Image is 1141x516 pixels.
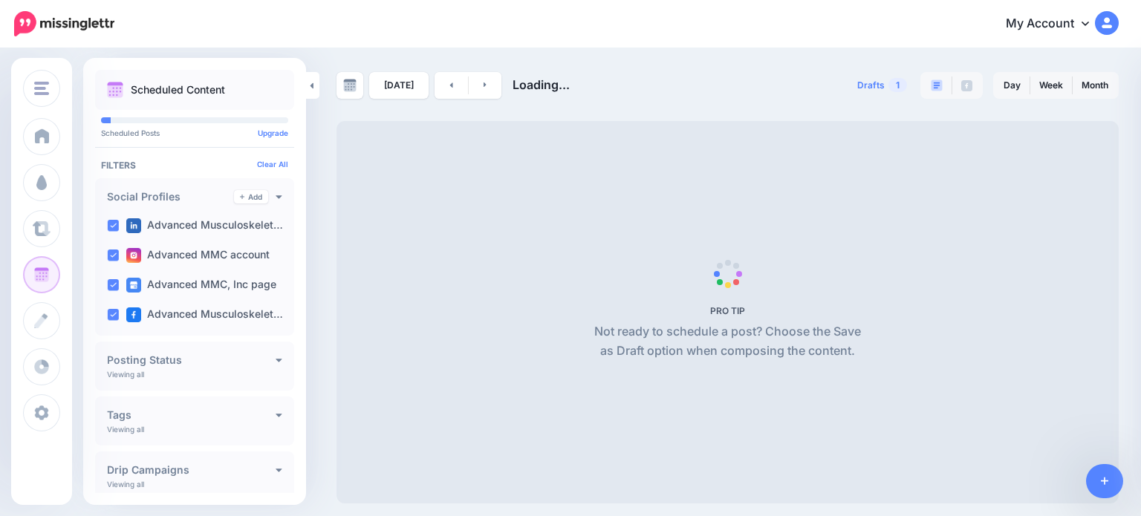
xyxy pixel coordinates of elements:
[126,307,283,322] label: Advanced Musculoskelet…
[126,278,141,293] img: google_business-square.png
[107,192,234,202] h4: Social Profiles
[1073,74,1117,97] a: Month
[1030,74,1072,97] a: Week
[961,80,972,91] img: facebook-grey-square.png
[34,82,49,95] img: menu.png
[131,85,225,95] p: Scheduled Content
[848,72,916,99] a: Drafts1
[991,6,1119,42] a: My Account
[14,11,114,36] img: Missinglettr
[343,79,357,92] img: calendar-grey-darker.png
[369,72,429,99] a: [DATE]
[107,480,144,489] p: Viewing all
[107,370,144,379] p: Viewing all
[126,307,141,322] img: facebook-square.png
[126,218,283,233] label: Advanced Musculoskelet…
[101,129,288,137] p: Scheduled Posts
[107,410,276,420] h4: Tags
[888,78,907,92] span: 1
[107,425,144,434] p: Viewing all
[101,160,288,171] h4: Filters
[931,79,943,91] img: paragraph-boxed.png
[257,160,288,169] a: Clear All
[258,128,288,137] a: Upgrade
[995,74,1030,97] a: Day
[107,82,123,98] img: calendar.png
[126,278,276,293] label: Advanced MMC, Inc page
[126,248,270,263] label: Advanced MMC account
[588,305,867,316] h5: PRO TIP
[857,81,885,90] span: Drafts
[588,322,867,361] p: Not ready to schedule a post? Choose the Save as Draft option when composing the content.
[107,465,276,475] h4: Drip Campaigns
[126,248,141,263] img: instagram-square.png
[126,218,141,233] img: linkedin-square.png
[513,77,570,92] span: Loading...
[107,355,276,365] h4: Posting Status
[234,190,268,203] a: Add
